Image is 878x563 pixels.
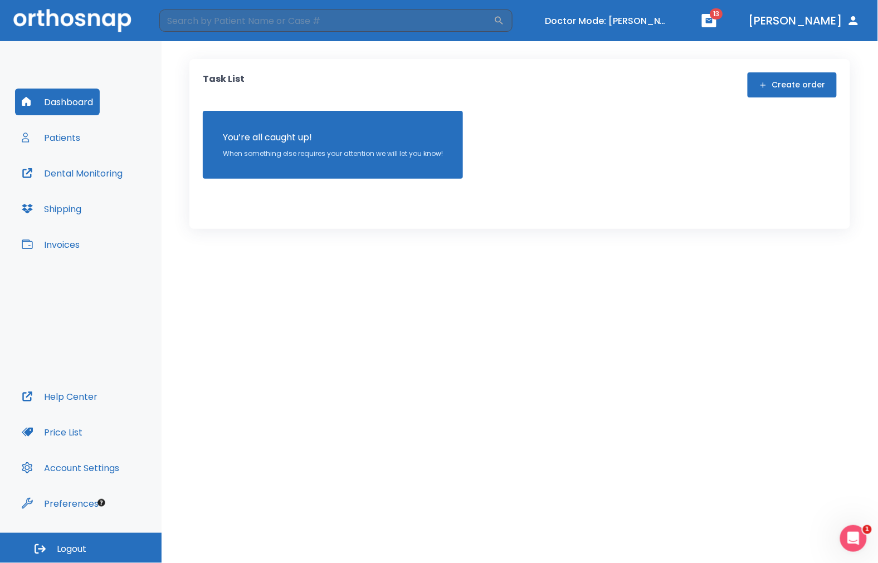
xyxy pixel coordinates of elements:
[863,525,872,534] span: 1
[159,9,494,32] input: Search by Patient Name or Case #
[223,149,443,159] p: When something else requires your attention we will let you know!
[15,419,89,445] button: Price List
[15,454,126,481] button: Account Settings
[203,72,245,97] p: Task List
[710,8,723,19] span: 13
[540,12,674,30] button: Doctor Mode: [PERSON_NAME]
[15,231,86,258] button: Invoices
[15,89,100,115] button: Dashboard
[223,131,443,144] p: You’re all caught up!
[15,160,129,187] button: Dental Monitoring
[15,195,88,222] button: Shipping
[13,9,131,32] img: Orthosnap
[748,72,837,97] button: Create order
[840,525,867,552] iframe: Intercom live chat
[744,11,865,31] button: [PERSON_NAME]
[15,490,105,517] button: Preferences
[96,498,106,508] div: Tooltip anchor
[57,543,86,555] span: Logout
[15,124,87,151] button: Patients
[15,383,104,410] button: Help Center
